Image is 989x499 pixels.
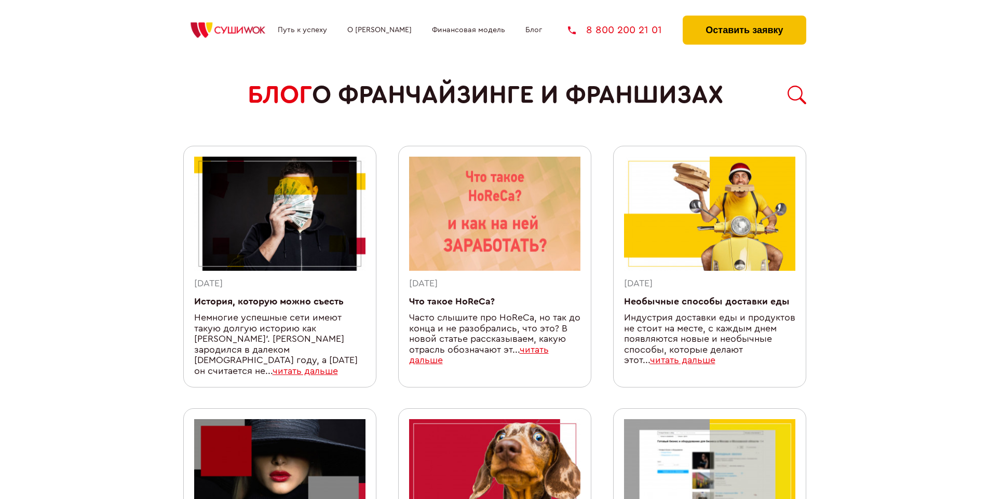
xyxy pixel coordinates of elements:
[194,297,344,306] a: История, которую можно съесть
[278,26,327,34] a: Путь к успеху
[248,81,312,109] span: БЛОГ
[409,279,580,289] div: [DATE]
[194,313,365,377] div: Немногие успешные сети имеют такую долгую историю как [PERSON_NAME]'. [PERSON_NAME] зародился в д...
[624,297,790,306] a: Необычные способы доставки еды
[586,25,662,35] span: 8 800 200 21 01
[432,26,505,34] a: Финансовая модель
[409,313,580,366] div: Часто слышите про HoReCa, но так до конца и не разобрались, что это? В новой статье рассказываем,...
[409,297,495,306] a: Что такое HoReCa?
[347,26,412,34] a: О [PERSON_NAME]
[683,16,806,45] button: Оставить заявку
[624,279,795,289] div: [DATE]
[525,26,542,34] a: Блог
[312,81,723,109] span: о франчайзинге и франшизах
[273,367,338,376] a: читать дальше
[650,356,715,365] a: читать дальше
[568,25,662,35] a: 8 800 200 21 01
[194,279,365,289] div: [DATE]
[624,313,795,366] div: Индустрия доставки еды и продуктов не стоит на месте, с каждым днем появляются новые и необычные ...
